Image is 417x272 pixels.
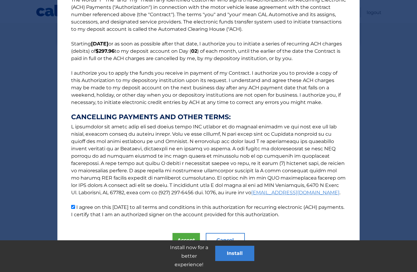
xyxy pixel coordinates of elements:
a: [EMAIL_ADDRESS][DOMAIN_NAME] [251,190,339,195]
label: I agree on this [DATE] to all terms and conditions in this authorization for recurring electronic... [71,204,344,217]
p: Install now for a better experience! [163,243,215,269]
button: Cancel [206,233,245,248]
b: 02 [191,48,197,54]
strong: CANCELLING PAYMENTS AND OTHER TERMS: [71,113,346,121]
button: Accept [172,233,200,248]
b: $297.96 [96,48,114,54]
button: Install [215,246,254,261]
b: [DATE] [91,41,108,47]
